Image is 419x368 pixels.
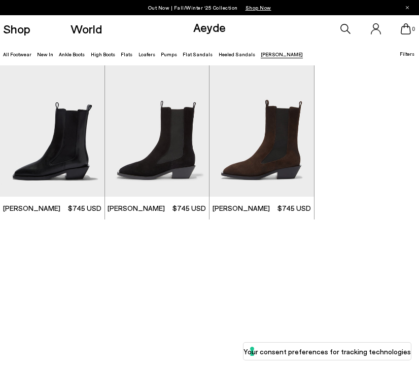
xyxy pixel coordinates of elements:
button: Your consent preferences for tracking technologies [243,343,411,360]
a: High Boots [91,51,115,57]
a: Ankle Boots [59,51,85,57]
label: Your consent preferences for tracking technologies [243,346,411,357]
img: Luna Suede Chelsea Boots [105,65,209,197]
a: Flats [121,51,132,57]
span: Filters [400,51,414,57]
span: 0 [411,26,416,32]
a: New In [37,51,53,57]
span: $745 USD [68,203,101,213]
a: Aeyde [193,20,226,34]
img: Luna Suede Chelsea Boots [209,65,314,197]
a: Heeled Sandals [219,51,255,57]
span: $745 USD [172,203,206,213]
p: Out Now | Fall/Winter ‘25 Collection [148,3,271,13]
span: [PERSON_NAME] [3,203,60,213]
a: [PERSON_NAME] [261,51,303,57]
a: All Footwear [3,51,31,57]
span: $745 USD [277,203,311,213]
span: [PERSON_NAME] [213,203,270,213]
span: Navigate to /collections/new-in [246,5,271,11]
a: Flat Sandals [183,51,213,57]
a: [PERSON_NAME] $745 USD [105,197,209,219]
a: Loafers [138,51,155,57]
a: World [71,23,102,35]
a: [PERSON_NAME] $745 USD [209,197,314,219]
span: [PERSON_NAME] [108,203,165,213]
a: Shop [3,23,30,35]
a: 0 [401,23,411,34]
a: Pumps [161,51,177,57]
